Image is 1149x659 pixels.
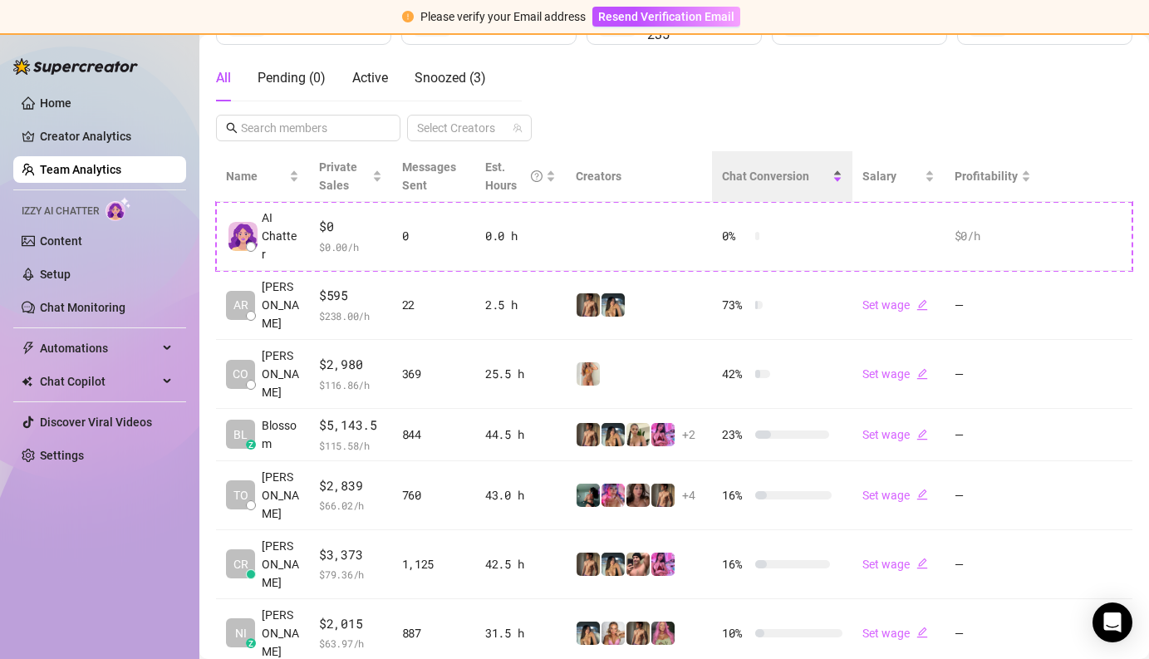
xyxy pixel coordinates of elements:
[651,423,675,446] img: Princesshub
[626,484,650,507] img: arii
[602,553,625,576] img: ehcico
[233,365,248,383] span: CO
[577,293,600,317] img: Anubace
[916,627,928,638] span: edit
[319,416,382,435] span: $5,143.5
[862,298,928,312] a: Set wageedit
[722,425,749,444] span: 23 %
[262,416,299,453] span: Blossom
[241,119,377,137] input: Search members
[651,484,675,507] img: Anubace
[226,167,286,185] span: Name
[651,553,675,576] img: Princesshub
[40,416,152,429] a: Discover Viral Videos
[319,566,382,583] span: $ 79.36 /h
[682,425,695,444] span: + 2
[485,555,556,573] div: 42.5 h
[22,342,35,355] span: thunderbolt
[216,151,309,202] th: Name
[235,624,247,642] span: NI
[916,558,928,569] span: edit
[722,365,749,383] span: 42 %
[233,425,248,444] span: BL
[945,340,1041,409] td: —
[319,239,382,255] span: $ 0.00 /h
[485,365,556,383] div: 25.5 h
[577,553,600,576] img: Anubace
[722,555,749,573] span: 16 %
[945,271,1041,340] td: —
[577,622,600,645] img: ehcico
[319,160,357,192] span: Private Sales
[916,489,928,500] span: edit
[319,437,382,454] span: $ 115.58 /h
[602,622,625,645] img: Casey
[626,622,650,645] img: Anubace
[955,227,1031,245] div: $0 /h
[485,486,556,504] div: 43.0 h
[1093,602,1132,642] div: Open Intercom Messenger
[722,170,809,183] span: Chat Conversion
[577,484,600,507] img: YULZZZ
[40,234,82,248] a: Content
[485,624,556,642] div: 31.5 h
[577,362,600,386] img: YOUR
[626,423,650,446] img: Jacquie
[319,217,382,237] span: $0
[592,7,740,27] button: Resend Verification Email
[262,537,299,592] span: [PERSON_NAME]
[13,58,138,75] img: logo-BBDzfeDw.svg
[228,222,258,251] img: izzy-ai-chatter-avatar-DDCN_rTZ.svg
[22,376,32,387] img: Chat Copilot
[226,122,238,134] span: search
[485,158,543,194] div: Est. Hours
[602,293,625,317] img: ehcico
[233,555,248,573] span: CR
[246,440,256,450] div: z
[402,425,465,444] div: 844
[402,227,465,245] div: 0
[485,425,556,444] div: 44.5 h
[862,170,896,183] span: Salary
[513,123,523,133] span: team
[955,170,1018,183] span: Profitability
[626,553,650,576] img: Pablo
[402,486,465,504] div: 760
[319,376,382,393] span: $ 116.86 /h
[531,158,543,194] span: question-circle
[402,11,414,22] span: exclamation-circle
[40,449,84,462] a: Settings
[319,355,382,375] span: $2,980
[262,347,299,401] span: [PERSON_NAME]
[682,486,695,504] span: + 4
[420,7,586,26] div: Please verify your Email address
[319,476,382,496] span: $2,839
[319,307,382,324] span: $ 238.00 /h
[319,497,382,514] span: $ 66.02 /h
[262,209,299,263] span: AI Chatter
[402,296,465,314] div: 22
[246,638,256,648] div: z
[602,484,625,507] img: Nikki
[945,409,1041,461] td: —
[862,428,928,441] a: Set wageedit
[106,197,131,221] img: AI Chatter
[862,627,928,640] a: Set wageedit
[262,468,299,523] span: [PERSON_NAME]
[262,278,299,332] span: [PERSON_NAME]
[722,296,749,314] span: 73 %
[722,624,749,642] span: 10 %
[40,96,71,110] a: Home
[233,296,248,314] span: AR
[647,25,748,45] span: 235
[945,530,1041,599] td: —
[22,204,99,219] span: Izzy AI Chatter
[598,10,734,23] span: Resend Verification Email
[651,622,675,645] img: Emmy
[862,367,928,381] a: Set wageedit
[485,296,556,314] div: 2.5 h
[415,70,486,86] span: Snoozed ( 3 )
[566,151,712,202] th: Creators
[319,635,382,652] span: $ 63.97 /h
[945,461,1041,530] td: —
